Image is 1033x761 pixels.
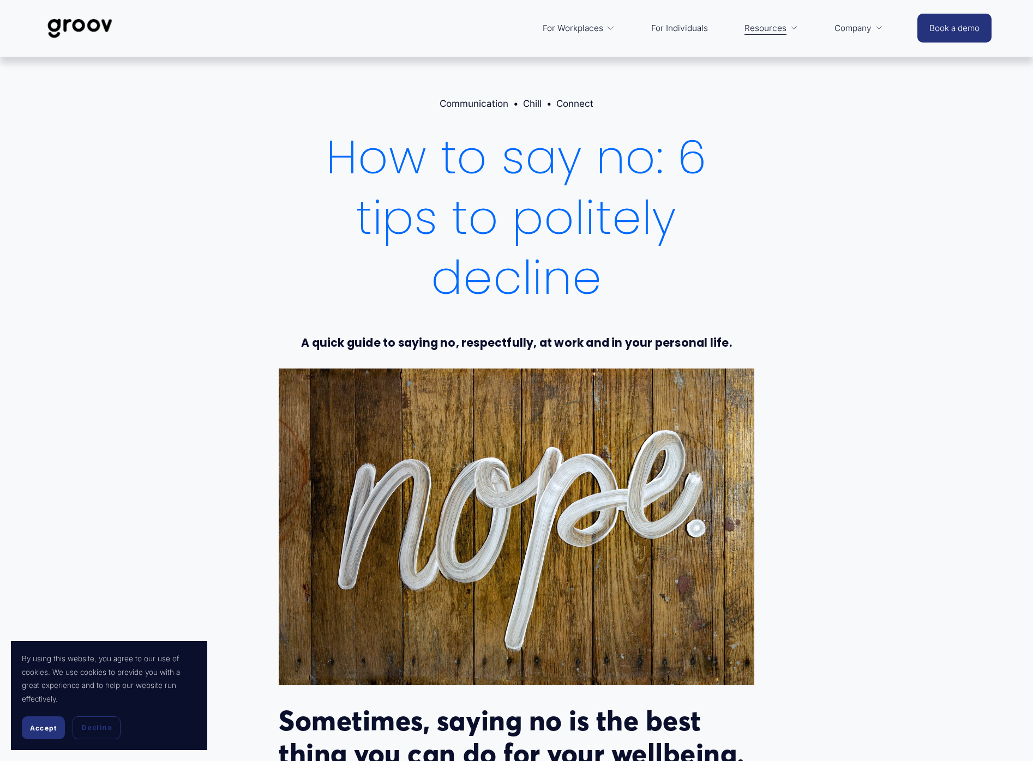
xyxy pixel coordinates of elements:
[81,723,112,733] span: Decline
[440,98,508,109] a: Communication
[301,335,732,351] strong: A quick guide to saying no, respectfully, at work and in your personal life.
[543,21,603,36] span: For Workplaces
[11,641,207,750] section: Cookie banner
[30,724,57,732] span: Accept
[834,21,872,36] span: Company
[279,128,754,309] h1: How to say no: 6 tips to politely decline
[537,15,620,41] a: folder dropdown
[523,98,542,109] a: Chill
[646,15,713,41] a: For Individuals
[829,15,888,41] a: folder dropdown
[73,716,121,739] button: Decline
[744,21,786,36] span: Resources
[556,98,593,109] a: Connect
[41,10,118,46] img: Groov | Workplace Science Platform | Unlock Performance | Drive Results
[22,652,196,705] p: By using this website, you agree to our use of cookies. We use cookies to provide you with a grea...
[22,716,65,739] button: Accept
[739,15,803,41] a: folder dropdown
[917,14,992,43] a: Book a demo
